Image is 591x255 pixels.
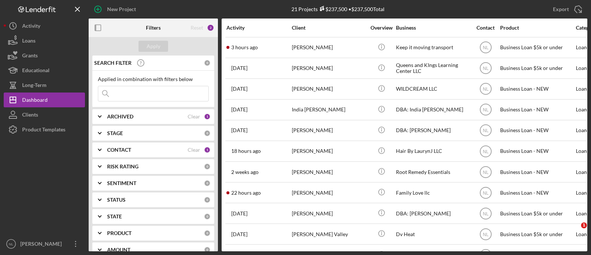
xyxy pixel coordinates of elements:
div: Product Templates [22,122,65,139]
div: 1 [204,113,211,120]
div: DBA: [PERSON_NAME] [396,204,470,223]
text: NL [483,128,489,133]
div: Clients [22,107,38,124]
div: Business Loan $5k or under [500,58,574,78]
div: New Project [107,2,136,17]
span: 1 [581,222,587,228]
div: Queens and KIngs Learning Center LLC [396,58,470,78]
text: NL [483,232,489,237]
div: 21 Projects • $237,500 Total [291,6,385,12]
div: 0 [204,197,211,203]
button: Dashboard [4,93,85,107]
time: 2025-09-15 16:09 [231,86,247,92]
div: Business Loan - NEW [500,79,574,99]
time: 2025-09-10 19:26 [231,169,259,175]
text: NL [9,242,14,246]
text: NL [483,190,489,195]
div: 0 [204,130,211,137]
b: RISK RATING [107,164,139,170]
div: Family Love llc [396,183,470,202]
div: Business [396,25,470,31]
div: 0 [204,246,211,253]
iframe: Intercom live chat [566,222,584,240]
b: CONTACT [107,147,131,153]
div: [PERSON_NAME] [292,58,366,78]
button: Product Templates [4,122,85,137]
div: DBA: [PERSON_NAME] [396,121,470,140]
div: Business Loan - NEW [500,141,574,161]
div: Business Loan - NEW [500,100,574,120]
b: STATUS [107,197,126,203]
div: 0 [204,60,211,66]
div: Business Loan - NEW [500,121,574,140]
div: Business Loan $5k or under [500,224,574,244]
div: Long-Term [22,78,47,94]
button: Clients [4,107,85,122]
div: Loans [22,33,35,50]
button: Long-Term [4,78,85,93]
text: NL [483,149,489,154]
button: Loans [4,33,85,48]
div: Client [292,25,366,31]
div: [PERSON_NAME] [292,141,366,161]
button: Export [546,2,587,17]
div: 0 [204,230,211,236]
div: [PERSON_NAME] [292,162,366,182]
div: Dv Heat [396,224,470,244]
b: Filters [146,25,161,31]
time: 2025-09-17 21:37 [231,211,247,217]
div: WILDCREAM LLC [396,79,470,99]
div: Activity [226,25,291,31]
text: NL [483,66,489,71]
text: NL [483,45,489,50]
b: SEARCH FILTER [94,60,131,66]
div: 0 [204,213,211,220]
div: Apply [147,41,160,52]
button: Grants [4,48,85,63]
button: Activity [4,19,85,33]
div: Contact [472,25,499,31]
div: Dashboard [22,93,48,109]
button: NL[PERSON_NAME] [4,236,85,251]
div: Hair By LaurynJ LLC [396,141,470,161]
text: NL [483,211,489,216]
time: 2025-09-16 16:12 [231,127,247,133]
button: Apply [139,41,168,52]
div: [PERSON_NAME] Valley [292,224,366,244]
div: Business Loan - NEW [500,183,574,202]
div: 0 [204,163,211,170]
div: [PERSON_NAME] [292,204,366,223]
div: [PERSON_NAME] [292,38,366,57]
div: $237,500 [318,6,347,12]
div: Export [553,2,569,17]
time: 2025-09-16 23:05 [231,107,247,113]
button: Educational [4,63,85,78]
b: SENTIMENT [107,180,136,186]
div: [PERSON_NAME] [292,79,366,99]
div: Business Loan $5k or under [500,38,574,57]
div: [PERSON_NAME] [292,121,366,140]
div: Overview [368,25,395,31]
b: STATE [107,214,122,219]
div: Business Loan - NEW [500,162,574,182]
div: Clear [188,147,200,153]
div: Product [500,25,574,31]
div: Educational [22,63,49,80]
div: Clear [188,114,200,120]
time: 2025-09-23 00:47 [231,148,261,154]
div: Reset [191,25,203,31]
button: New Project [89,2,143,17]
b: STAGE [107,130,123,136]
b: PRODUCT [107,230,131,236]
time: 2025-09-05 16:47 [231,65,247,71]
time: 2025-09-17 19:47 [231,231,247,237]
time: 2025-09-23 15:43 [231,44,258,50]
div: 0 [204,180,211,187]
div: 2 [207,24,214,31]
